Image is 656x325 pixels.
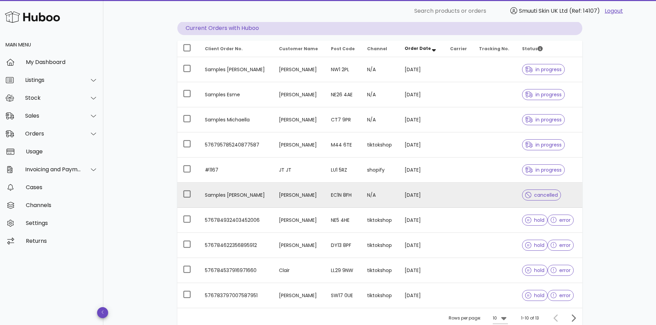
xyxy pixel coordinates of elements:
td: tiktokshop [362,208,399,233]
p: Current Orders with Huboo [177,21,582,35]
span: Channel [367,46,387,52]
td: EC1N 8FH [325,183,362,208]
div: Stock [25,95,81,101]
td: Samples Esme [199,82,273,107]
td: [PERSON_NAME] [273,82,325,107]
span: in progress [525,167,562,172]
a: Logout [605,7,623,15]
th: Post Code [325,41,362,57]
td: CT7 9PR [325,107,362,132]
th: Status [517,41,582,57]
td: [DATE] [399,258,445,283]
span: (Ref: 14107) [569,7,600,15]
td: NE5 4HE [325,208,362,233]
div: Returns [26,238,98,244]
th: Client Order No. [199,41,273,57]
img: Huboo Logo [5,10,60,24]
td: [DATE] [399,132,445,158]
span: in progress [525,117,562,122]
div: 10Rows per page: [493,313,508,324]
td: [DATE] [399,82,445,107]
span: in progress [525,142,562,147]
td: tiktokshop [362,283,399,308]
td: [PERSON_NAME] [273,208,325,233]
div: Sales [25,112,81,119]
td: [PERSON_NAME] [273,107,325,132]
td: shopify [362,158,399,183]
span: Tracking No. [479,46,509,52]
div: Invoicing and Payments [25,166,81,173]
td: [DATE] [399,283,445,308]
td: [PERSON_NAME] [273,132,325,158]
span: hold [525,218,544,223]
td: [DATE] [399,158,445,183]
div: Cases [26,184,98,191]
td: NE26 4AE [325,82,362,107]
td: Samples [PERSON_NAME] [199,57,273,82]
td: [DATE] [399,57,445,82]
td: N/A [362,82,399,107]
td: 576783797007587951 [199,283,273,308]
div: 1-10 of 13 [521,315,539,321]
span: Carrier [450,46,467,52]
span: hold [525,293,544,298]
td: JT JT [273,158,325,183]
td: tiktokshop [362,233,399,258]
td: [DATE] [399,208,445,233]
span: Order Date [405,45,431,51]
span: error [551,243,571,248]
td: #1167 [199,158,273,183]
span: cancelled [525,193,558,197]
td: Samples [PERSON_NAME] [199,183,273,208]
button: Next page [567,312,580,324]
td: N/A [362,57,399,82]
td: 576795785240877587 [199,132,273,158]
span: hold [525,268,544,273]
td: [DATE] [399,183,445,208]
td: [PERSON_NAME] [273,233,325,258]
td: [DATE] [399,107,445,132]
td: [PERSON_NAME] [273,183,325,208]
td: SW17 0UE [325,283,362,308]
td: M44 6TE [325,132,362,158]
span: Post Code [331,46,355,52]
span: error [551,268,571,273]
span: Customer Name [279,46,318,52]
td: Samples Michaella [199,107,273,132]
td: [DATE] [399,233,445,258]
td: [PERSON_NAME] [273,283,325,308]
td: tiktokshop [362,258,399,283]
div: Usage [26,148,98,155]
span: in progress [525,92,562,97]
td: N/A [362,183,399,208]
div: My Dashboard [26,59,98,65]
td: 576784932403452006 [199,208,273,233]
th: Carrier [445,41,474,57]
span: Status [522,46,543,52]
td: LL29 9NW [325,258,362,283]
div: Settings [26,220,98,226]
td: NW1 2PL [325,57,362,82]
td: 576784537916971660 [199,258,273,283]
span: Client Order No. [205,46,243,52]
td: [PERSON_NAME] [273,57,325,82]
th: Channel [362,41,399,57]
div: 10 [493,315,497,321]
th: Tracking No. [473,41,517,57]
span: in progress [525,67,562,72]
span: error [551,218,571,223]
div: Orders [25,130,81,137]
td: N/A [362,107,399,132]
td: Clair [273,258,325,283]
div: Listings [25,77,81,83]
td: 576784622356895912 [199,233,273,258]
td: DY13 8PF [325,233,362,258]
td: LU1 5RZ [325,158,362,183]
span: error [551,293,571,298]
th: Customer Name [273,41,325,57]
td: tiktokshop [362,132,399,158]
span: Smuuti Skin UK Ltd [519,7,568,15]
span: hold [525,243,544,248]
div: Channels [26,202,98,208]
th: Order Date: Sorted descending. Activate to remove sorting. [399,41,445,57]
